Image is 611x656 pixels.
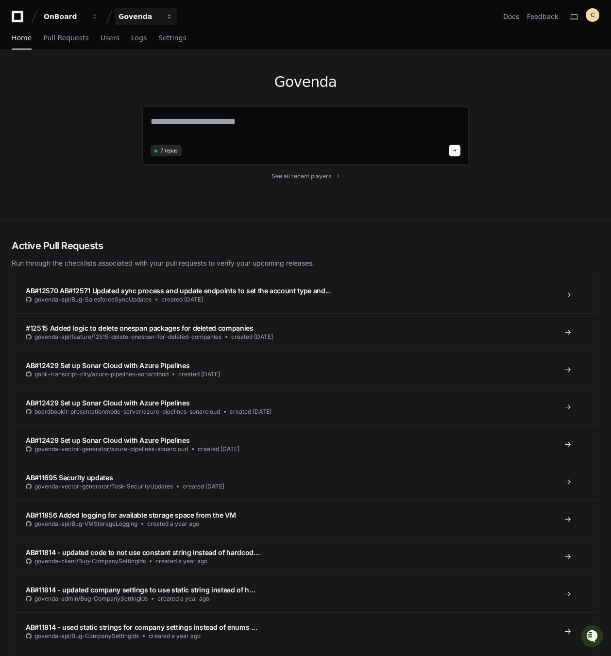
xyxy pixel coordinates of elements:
span: boardbookit-presentationmode-server/azure-pipelines-sonarcloud [34,408,220,416]
a: AB#12429 Set up Sonar Cloud with Azure Pipelinesgabii-transcript-city/azure-pipelines-sonarcloudc... [12,351,599,388]
h1: C [591,11,595,19]
span: created a year ago [149,632,201,640]
a: AB#11814 - used static strings for company settings instead of enums …govenda-api/Bug-CompanySett... [12,612,599,650]
button: Start new chat [165,75,177,87]
button: Govenda [115,8,177,25]
iframe: Open customer support [580,624,606,650]
a: AB#12429 Set up Sonar Cloud with Azure Pipelinesgovenda-vector-generator/azure-pipelines-sonarclo... [12,425,599,463]
span: govenda-client/Bug-CompanySettingIds [34,557,146,565]
button: C [586,8,599,22]
span: #12515 Added logic to delete onespan packages for deleted companies [26,324,254,332]
span: govenda-api/Bug-VMStorageLogging [34,520,137,528]
span: created [DATE] [161,296,203,303]
p: Run through the checklists associated with your pull requests to verify your upcoming releases. [12,258,599,268]
span: created [DATE] [178,370,220,378]
img: PlayerZero [10,10,29,29]
a: AB#12429 Set up Sonar Cloud with Azure Pipelinesboardbookit-presentationmode-server/azure-pipelin... [12,388,599,425]
span: AB#12429 Set up Sonar Cloud with Azure Pipelines [26,436,189,444]
span: created [DATE] [231,333,273,341]
a: AB#11814 - updated code to not use constant string instead of hardcod…govenda-client/Bug-CompanyS... [12,538,599,575]
button: OnBoard [40,8,102,25]
h2: Active Pull Requests [12,239,599,252]
a: AB#12570 AB#12571 Updated sync process and update endpoints to set the account type and...govenda... [12,276,599,313]
span: Settings [158,35,186,41]
h1: Govenda [142,73,469,91]
a: Docs [503,12,519,21]
span: govenda-vector-generator/Task-SecurityUpdates [34,483,173,490]
span: gabii-transcript-city/azure-pipelines-sonarcloud [34,370,169,378]
span: AB#11814 - updated code to not use constant string instead of hardcod… [26,548,260,556]
a: Settings [158,27,186,50]
span: See all recent players [272,172,331,180]
span: govenda-vector-generator/azure-pipelines-sonarcloud [34,445,188,453]
span: AB#11695 Security updates [26,473,113,482]
span: Logs [131,35,147,41]
a: AB#11814 - updated company settings to use static string instead of h…govenda-admin/Bug-CompanySe... [12,575,599,612]
span: AB#12429 Set up Sonar Cloud with Azure Pipelines [26,399,189,407]
span: AB#11856 Added logging for available storage space from the VM [26,511,236,519]
span: Users [101,35,119,41]
span: created a year ago [155,557,207,565]
span: Pull Requests [43,35,88,41]
a: #12515 Added logic to delete onespan packages for deleted companiesgovenda-api/feature/12515-dele... [12,313,599,351]
span: created [DATE] [198,445,239,453]
a: Users [101,27,119,50]
div: Start new chat [33,72,159,82]
a: Home [12,27,32,50]
span: Pylon [97,102,118,109]
span: Home [12,35,32,41]
span: created a year ago [157,595,209,603]
span: created [DATE] [183,483,224,490]
span: govenda-admin/Bug-CompanySettingIds [34,595,148,603]
a: Pull Requests [43,27,88,50]
span: 7 repos [160,147,178,154]
a: Powered byPylon [68,101,118,109]
span: govenda-api/feature/12515-delete-onespan-for-deleted-companies [34,333,221,341]
button: Feedback [527,12,559,21]
div: We're available if you need us! [33,82,123,90]
span: govenda-api/Bug-SalesforceSyncUpdates [34,296,152,303]
span: AB#11814 - used static strings for company settings instead of enums … [26,623,257,631]
span: AB#12429 Set up Sonar Cloud with Azure Pipelines [26,361,189,370]
a: Logs [131,27,147,50]
a: AB#11695 Security updatesgovenda-vector-generator/Task-SecurityUpdatescreated [DATE] [12,463,599,500]
img: 1756235613930-3d25f9e4-fa56-45dd-b3ad-e072dfbd1548 [10,72,27,90]
div: Govenda [119,12,160,21]
a: See all recent players [142,172,469,180]
span: created a year ago [147,520,199,528]
span: AB#11814 - updated company settings to use static string instead of h… [26,586,255,594]
span: govenda-api/Bug-CompanySettingIds [34,632,139,640]
a: AB#11856 Added logging for available storage space from the VMgovenda-api/Bug-VMStorageLoggingcre... [12,500,599,538]
div: Welcome [10,39,177,54]
div: OnBoard [44,12,85,21]
span: created [DATE] [230,408,272,416]
span: AB#12570 AB#12571 Updated sync process and update endpoints to set the account type and... [26,286,331,295]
